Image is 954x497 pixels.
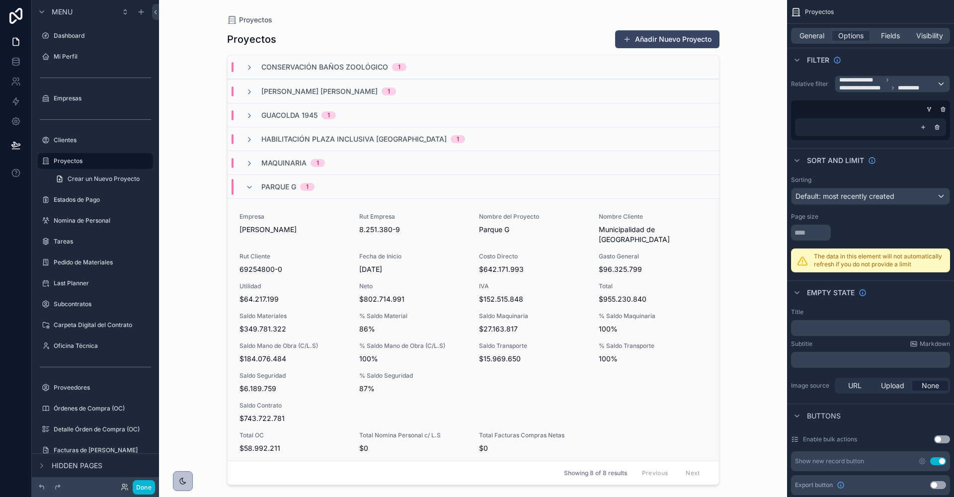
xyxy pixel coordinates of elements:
a: Estados de Pago [38,192,153,208]
span: Saldo Transporte [479,342,587,350]
span: Empresa [239,213,347,221]
span: 69254800-0 [239,264,347,274]
label: Mi Perfil [54,53,151,61]
div: scrollable content [791,352,950,368]
label: Tareas [54,238,151,246]
label: Carpeta Digital del Contrato [54,321,151,329]
div: 1 [317,159,319,167]
div: scrollable content [791,320,950,336]
span: Nombre del Proyecto [479,213,587,221]
label: Órdenes de Compra (OC) [54,405,151,413]
button: Añadir Nuevo Proyecto [615,30,719,48]
span: 86% [359,324,467,334]
a: Pedido de Materiales [38,254,153,270]
a: Oficina Técnica [38,338,153,354]
span: $349.781.322 [239,324,347,334]
span: Total Nomina Personal c/ L.S [359,431,467,439]
span: Markdown [920,340,950,348]
span: $743.722.781 [239,414,707,423]
span: $184.076.484 [239,354,347,364]
span: Neto [359,282,467,290]
span: Upload [881,381,904,391]
span: Options [838,31,864,41]
span: $0 [479,443,587,453]
span: Empty state [807,288,855,298]
div: 1 [457,135,459,143]
span: $802.714.991 [359,294,467,304]
span: Proyectos [805,8,834,16]
span: Saldo Materiales [239,312,347,320]
span: Saldo Contrato [239,402,707,410]
a: Carpeta Digital del Contrato [38,317,153,333]
span: Default: most recently created [795,192,894,200]
span: Saldo Seguridad [239,372,347,380]
span: Total OC [239,431,347,439]
div: Show new record button [795,457,864,465]
a: Proyectos [227,15,272,25]
a: Nomina de Personal [38,213,153,229]
span: Rut Empresa [359,213,467,221]
span: 8.251.380-9 [359,225,467,235]
span: % Saldo Seguridad [359,372,467,380]
span: [DATE] [359,264,467,274]
span: 100% [599,354,707,364]
label: Pedido de Materiales [54,258,151,266]
span: Filter [807,55,829,65]
span: 100% [599,324,707,334]
a: Proveedores [38,380,153,396]
span: Saldo Maquinaria [479,312,587,320]
span: Total Facturas Compras Netas [479,431,587,439]
a: Mi Perfil [38,49,153,65]
a: Proyectos [38,153,153,169]
span: Saldo Mano de Obra (C/L.S) [239,342,347,350]
span: Fecha de Inicio [359,252,467,260]
span: Costo Directo [479,252,587,260]
label: Proyectos [54,157,147,165]
span: $955.230.840 [599,294,707,304]
span: Habilitación Plaza Inclusiva [GEOGRAPHIC_DATA] [261,134,447,144]
span: % Saldo Transporte [599,342,707,350]
span: None [922,381,939,391]
label: Dashboard [54,32,151,40]
span: Crear un Nuevo Proyecto [68,175,140,183]
a: Subcontratos [38,296,153,312]
span: Proyectos [239,15,272,25]
a: Dashboard [38,28,153,44]
span: Utilidad [239,282,347,290]
span: Visibility [916,31,943,41]
span: [PERSON_NAME] [239,225,347,235]
label: Proveedores [54,384,151,392]
span: Total [599,282,707,290]
span: Parque G [479,225,587,235]
label: Enable bulk actions [803,435,857,443]
label: Title [791,308,803,316]
a: Last Planner [38,275,153,291]
label: Nomina de Personal [54,217,151,225]
a: Crear un Nuevo Proyecto [50,171,153,187]
div: 1 [398,63,400,71]
span: $642.171.993 [479,264,587,274]
span: Buttons [807,411,841,421]
a: Facturas de [PERSON_NAME] [38,442,153,458]
span: $27.163.817 [479,324,587,334]
label: Empresas [54,94,151,102]
span: $58.992.211 [239,443,347,453]
button: Done [133,480,155,495]
span: $96.325.799 [599,264,707,274]
span: Municipalidad de [GEOGRAPHIC_DATA] [599,225,707,245]
span: Menu [52,7,73,17]
label: Relative filter [791,80,831,88]
span: Rut Cliente [239,252,347,260]
div: 1 [327,111,330,119]
span: Nombre Cliente [599,213,707,221]
span: $152.515.848 [479,294,587,304]
span: Guacolda 1945 [261,110,318,120]
span: Showing 8 of 8 results [564,469,627,477]
span: Maquinaria [261,158,307,168]
span: $15.969.650 [479,354,587,364]
span: General [799,31,824,41]
label: Facturas de [PERSON_NAME] [54,446,151,454]
label: Estados de Pago [54,196,151,204]
span: URL [848,381,862,391]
